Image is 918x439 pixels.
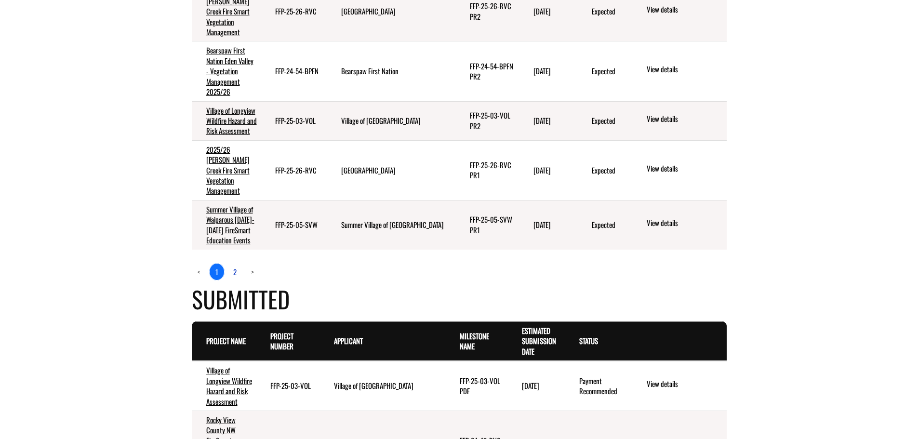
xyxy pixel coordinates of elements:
[631,101,726,140] td: action menu
[192,361,256,411] td: Village of Longview Wildfire Hazard and Risk Assessment
[533,115,551,126] time: [DATE]
[455,200,519,249] td: FFP-25-05-SVW PR1
[227,264,242,280] a: page 2
[327,101,455,140] td: Village of Longview
[319,361,445,411] td: Village of Longview
[631,200,726,249] td: action menu
[270,331,293,351] a: Project Number
[565,361,631,411] td: Payment Recommended
[577,200,631,249] td: Expected
[455,41,519,101] td: FFP-24-54-BPFN PR2
[455,140,519,200] td: FFP-25-26-RVC PR1
[647,163,722,175] a: View details
[327,200,455,249] td: Summer Village of Waiparous
[519,200,577,249] td: 10/31/2025
[631,41,726,101] td: action menu
[256,361,320,411] td: FFP-25-03-VOL
[206,45,253,97] a: Bearspaw First Nation Eden Valley - Vegetation Management 2025/26
[647,64,722,76] a: View details
[455,101,519,140] td: FFP-25-03-VOL PR2
[206,144,250,196] a: 2025/26 [PERSON_NAME] Creek Fire Smart Vegetation Management
[192,140,261,200] td: 2025/26 Bragg Creek Fire Smart Vegetation Management
[327,41,455,101] td: Bearspaw First Nation
[519,140,577,200] td: 11/30/2025
[519,41,577,101] td: 1/31/2026
[192,282,727,316] h4: Submitted
[261,140,326,200] td: FFP-25-26-RVC
[647,218,722,229] a: View details
[533,219,551,230] time: [DATE]
[192,101,261,140] td: Village of Longview Wildfire Hazard and Risk Assessment
[192,264,206,280] a: Previous page
[631,140,726,200] td: action menu
[507,361,565,411] td: 9/2/2025
[577,140,631,200] td: Expected
[647,379,722,390] a: View details
[647,4,722,16] a: View details
[577,41,631,101] td: Expected
[631,321,726,361] th: Actions
[533,66,551,76] time: [DATE]
[577,101,631,140] td: Expected
[519,101,577,140] td: 11/30/2025
[206,105,257,136] a: Village of Longview Wildfire Hazard and Risk Assessment
[261,41,326,101] td: FFP-24-54-BPFN
[579,335,598,346] a: Status
[206,204,254,245] a: Summer Village of Waiparous [DATE]-[DATE] FireSmart Education Events
[192,200,261,249] td: Summer Village of Waiparous 2025-2027 FireSmart Education Events
[261,101,326,140] td: FFP-25-03-VOL
[245,264,260,280] a: Next page
[327,140,455,200] td: Rocky View County
[533,6,551,16] time: [DATE]
[192,41,261,101] td: Bearspaw First Nation Eden Valley - Vegetation Management 2025/26
[533,165,551,175] time: [DATE]
[334,335,363,346] a: Applicant
[206,365,252,406] a: Village of Longview Wildfire Hazard and Risk Assessment
[631,361,726,411] td: action menu
[445,361,507,411] td: FFP-25-03-VOL PDF
[522,325,556,357] a: Estimated Submission Date
[209,263,225,280] a: 1
[460,331,489,351] a: Milestone Name
[647,114,722,125] a: View details
[206,335,246,346] a: Project Name
[261,200,326,249] td: FFP-25-05-SVW
[522,380,539,391] time: [DATE]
